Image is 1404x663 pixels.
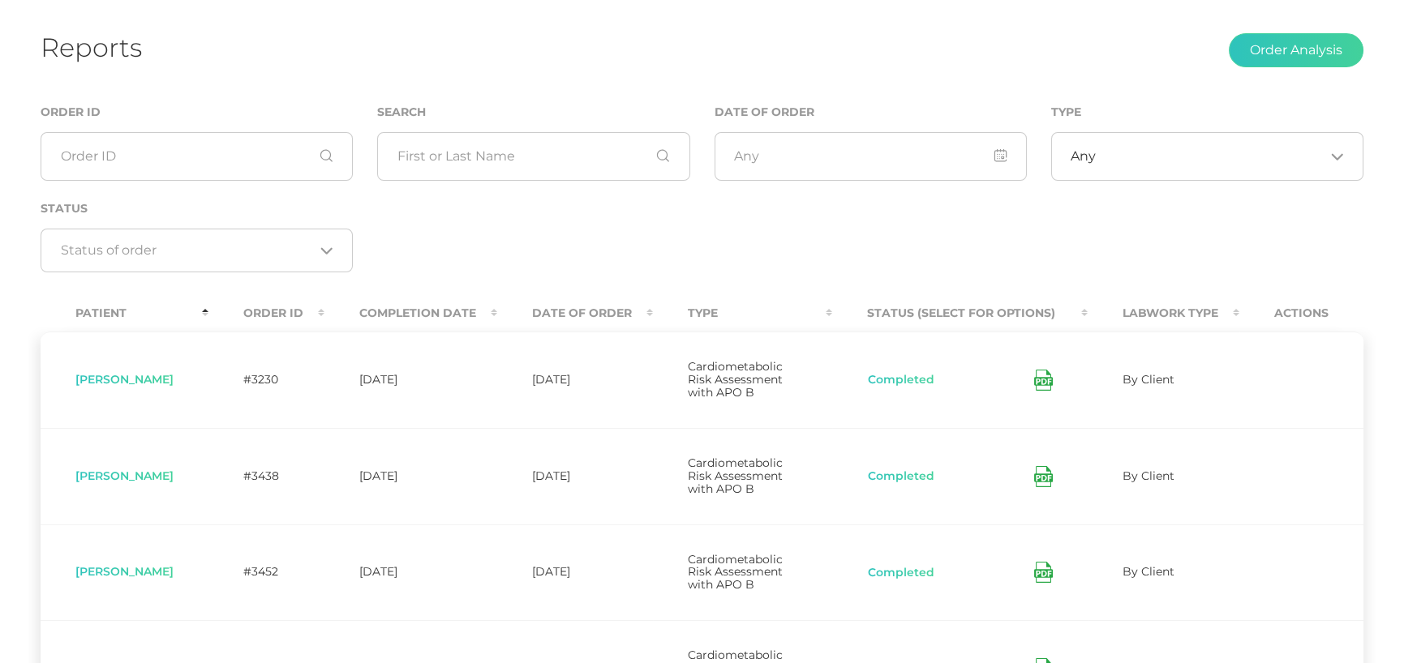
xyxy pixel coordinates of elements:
[688,456,783,496] span: Cardiometabolic Risk Assessment with APO B
[688,359,783,400] span: Cardiometabolic Risk Assessment with APO B
[1229,33,1363,67] button: Order Analysis
[208,524,324,621] td: #3452
[324,524,497,621] td: [DATE]
[1071,148,1096,165] span: Any
[1096,148,1324,165] input: Search for option
[75,372,174,387] span: [PERSON_NAME]
[1051,132,1363,181] div: Search for option
[715,132,1027,181] input: Any
[497,428,653,524] td: [DATE]
[832,295,1088,331] th: Status (Select for Options) : activate to sort column ascending
[377,105,426,119] label: Search
[61,242,314,259] input: Search for option
[208,428,324,524] td: #3438
[867,565,935,581] button: Completed
[867,468,935,485] button: Completed
[377,132,689,181] input: First or Last Name
[1051,105,1081,119] label: Type
[208,295,324,331] th: Order ID : activate to sort column ascending
[41,202,88,216] label: Status
[75,468,174,483] span: [PERSON_NAME]
[41,132,353,181] input: Order ID
[715,105,814,119] label: Date of Order
[497,331,653,428] td: [DATE]
[208,331,324,428] td: #3230
[41,295,208,331] th: Patient : activate to sort column descending
[41,105,101,119] label: Order ID
[324,295,497,331] th: Completion Date : activate to sort column ascending
[1239,295,1363,331] th: Actions
[867,372,935,388] button: Completed
[1123,372,1174,387] span: By Client
[1123,564,1174,579] span: By Client
[324,428,497,524] td: [DATE]
[41,32,142,63] h1: Reports
[688,552,783,592] span: Cardiometabolic Risk Assessment with APO B
[497,295,653,331] th: Date Of Order : activate to sort column ascending
[1088,295,1239,331] th: Labwork Type : activate to sort column ascending
[1123,468,1174,483] span: By Client
[324,331,497,428] td: [DATE]
[75,564,174,579] span: [PERSON_NAME]
[41,229,353,272] div: Search for option
[497,524,653,621] td: [DATE]
[653,295,832,331] th: Type : activate to sort column ascending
